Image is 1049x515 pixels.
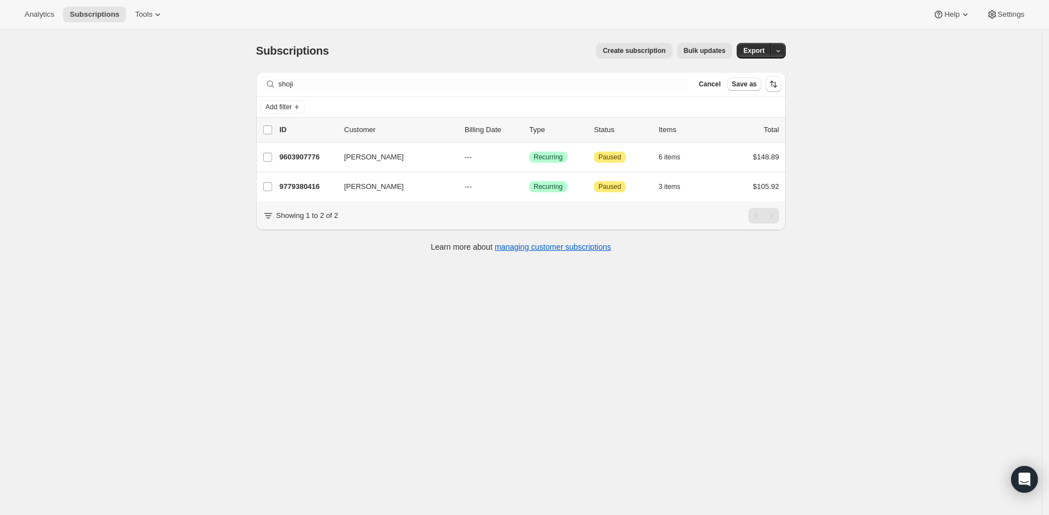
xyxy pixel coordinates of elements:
[534,182,563,191] span: Recurring
[344,124,456,135] p: Customer
[594,124,650,135] p: Status
[596,43,673,59] button: Create subscription
[276,210,338,221] p: Showing 1 to 2 of 2
[260,100,305,114] button: Add filter
[465,153,472,161] span: ---
[465,182,472,191] span: ---
[753,182,779,191] span: $105.92
[344,181,404,192] span: [PERSON_NAME]
[659,153,680,162] span: 6 items
[279,149,779,165] div: 9603907776[PERSON_NAME]---SuccessRecurringAttentionPaused6 items$148.89
[980,7,1031,22] button: Settings
[598,153,621,162] span: Paused
[135,10,152,19] span: Tools
[598,182,621,191] span: Paused
[677,43,732,59] button: Bulk updates
[764,124,779,135] p: Total
[529,124,585,135] div: Type
[70,10,119,19] span: Subscriptions
[659,149,693,165] button: 6 items
[63,7,126,22] button: Subscriptions
[766,76,781,92] button: Sort the results
[465,124,520,135] p: Billing Date
[753,153,779,161] span: $148.89
[279,181,335,192] p: 9779380416
[279,179,779,195] div: 9779380416[PERSON_NAME]---SuccessRecurringAttentionPaused3 items$105.92
[128,7,170,22] button: Tools
[603,46,666,55] span: Create subscription
[495,242,611,251] a: managing customer subscriptions
[25,10,54,19] span: Analytics
[337,178,449,196] button: [PERSON_NAME]
[431,241,611,252] p: Learn more about
[278,76,688,92] input: Filter subscribers
[732,80,757,89] span: Save as
[659,179,693,195] button: 3 items
[279,124,779,135] div: IDCustomerBilling DateTypeStatusItemsTotal
[684,46,726,55] span: Bulk updates
[743,46,765,55] span: Export
[659,182,680,191] span: 3 items
[699,80,721,89] span: Cancel
[998,10,1024,19] span: Settings
[534,153,563,162] span: Recurring
[18,7,61,22] button: Analytics
[944,10,959,19] span: Help
[727,77,761,91] button: Save as
[265,103,292,111] span: Add filter
[737,43,771,59] button: Export
[659,124,714,135] div: Items
[344,152,404,163] span: [PERSON_NAME]
[279,152,335,163] p: 9603907776
[926,7,977,22] button: Help
[337,148,449,166] button: [PERSON_NAME]
[748,208,779,224] nav: Pagination
[1011,466,1038,493] div: Open Intercom Messenger
[279,124,335,135] p: ID
[694,77,725,91] button: Cancel
[256,45,329,57] span: Subscriptions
